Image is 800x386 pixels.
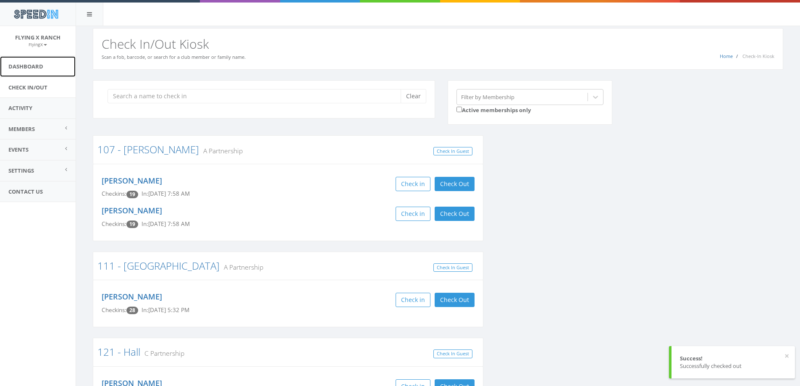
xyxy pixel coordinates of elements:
small: A Partnership [199,146,243,155]
span: Flying X Ranch [15,34,60,41]
small: C Partnership [140,349,184,358]
h2: Check In/Out Kiosk [102,37,774,51]
button: × [784,352,789,360]
div: Success! [680,354,787,362]
button: Check in [396,177,430,191]
a: Check In Guest [433,147,472,156]
span: In: [DATE] 5:32 PM [142,306,189,314]
input: Search a name to check in [108,89,407,103]
button: Check Out [435,293,475,307]
span: Checkin count [126,221,138,228]
small: FlyingX [29,42,47,47]
span: Checkin count [126,307,138,314]
div: Successfully checked out [680,362,787,370]
button: Check Out [435,207,475,221]
a: Check In Guest [433,349,472,358]
span: Checkins: [102,306,126,314]
input: Active memberships only [456,107,462,112]
span: Checkins: [102,190,126,197]
span: Checkin count [126,191,138,198]
img: speedin_logo.png [10,6,62,22]
button: Check Out [435,177,475,191]
a: [PERSON_NAME] [102,291,162,302]
a: FlyingX [29,40,47,48]
button: Clear [401,89,426,103]
a: [PERSON_NAME] [102,176,162,186]
span: Checkins: [102,220,126,228]
a: 121 - Hall [97,345,140,359]
div: Filter by Membership [461,93,514,101]
a: Home [720,53,733,59]
span: Check-In Kiosk [742,53,774,59]
span: Members [8,125,35,133]
a: 111 - [GEOGRAPHIC_DATA] [97,259,220,273]
button: Check in [396,207,430,221]
label: Active memberships only [456,105,531,114]
small: Scan a fob, barcode, or search for a club member or family name. [102,54,246,60]
span: Settings [8,167,34,174]
span: In: [DATE] 7:58 AM [142,190,190,197]
small: A Partnership [220,263,263,272]
a: Check In Guest [433,263,472,272]
a: 107 - [PERSON_NAME] [97,142,199,156]
span: Contact Us [8,188,43,195]
button: Check in [396,293,430,307]
span: In: [DATE] 7:58 AM [142,220,190,228]
span: Events [8,146,29,153]
a: [PERSON_NAME] [102,205,162,215]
